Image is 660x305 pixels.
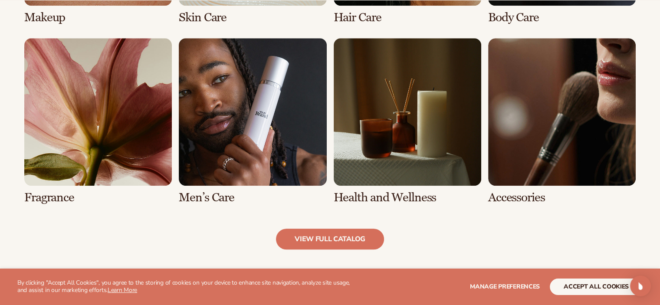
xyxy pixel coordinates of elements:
p: By clicking "Accept All Cookies", you agree to the storing of cookies on your device to enhance s... [17,279,360,294]
h3: Hair Care [334,11,481,24]
a: Learn More [108,286,137,294]
h3: Body Care [488,11,636,24]
button: Manage preferences [470,279,540,295]
button: accept all cookies [550,279,643,295]
span: Manage preferences [470,282,540,291]
h3: Skin Care [179,11,326,24]
div: 8 / 8 [488,38,636,204]
div: 6 / 8 [179,38,326,204]
div: 7 / 8 [334,38,481,204]
h3: Makeup [24,11,172,24]
a: view full catalog [276,229,384,249]
div: Open Intercom Messenger [630,275,651,296]
div: 5 / 8 [24,38,172,204]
